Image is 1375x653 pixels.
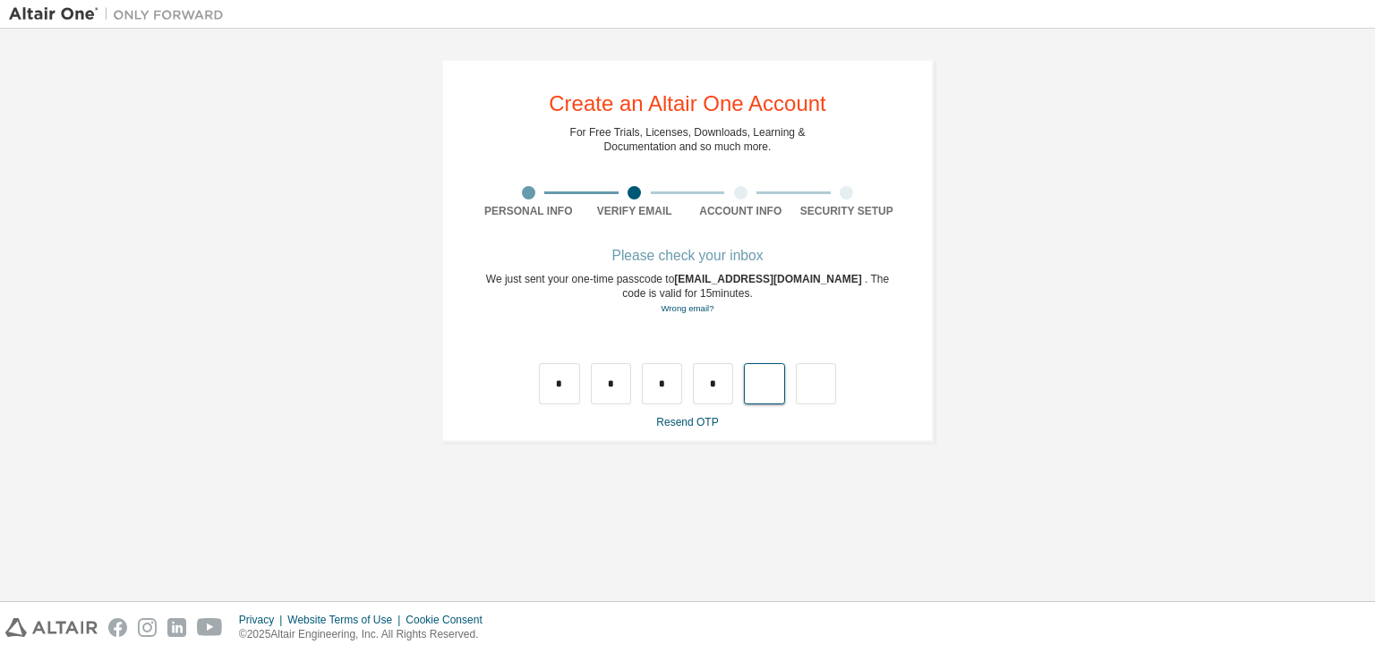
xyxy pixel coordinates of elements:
div: Security Setup [794,204,901,218]
div: Create an Altair One Account [549,93,826,114]
span: [EMAIL_ADDRESS][DOMAIN_NAME] [674,273,865,285]
div: For Free Trials, Licenses, Downloads, Learning & Documentation and so much more. [570,125,806,154]
div: Please check your inbox [475,250,900,261]
img: instagram.svg [138,618,157,637]
div: Privacy [239,613,287,627]
img: linkedin.svg [167,618,186,637]
div: Cookie Consent [406,613,492,627]
div: Verify Email [582,204,688,218]
div: Website Terms of Use [287,613,406,627]
img: Altair One [9,5,233,23]
a: Resend OTP [656,416,718,428]
a: Go back to the registration form [661,303,713,313]
img: facebook.svg [108,618,127,637]
img: youtube.svg [197,618,223,637]
div: Personal Info [475,204,582,218]
p: © 2025 Altair Engineering, Inc. All Rights Reserved. [239,627,493,642]
div: Account Info [687,204,794,218]
div: We just sent your one-time passcode to . The code is valid for 15 minutes. [475,272,900,316]
img: altair_logo.svg [5,618,98,637]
